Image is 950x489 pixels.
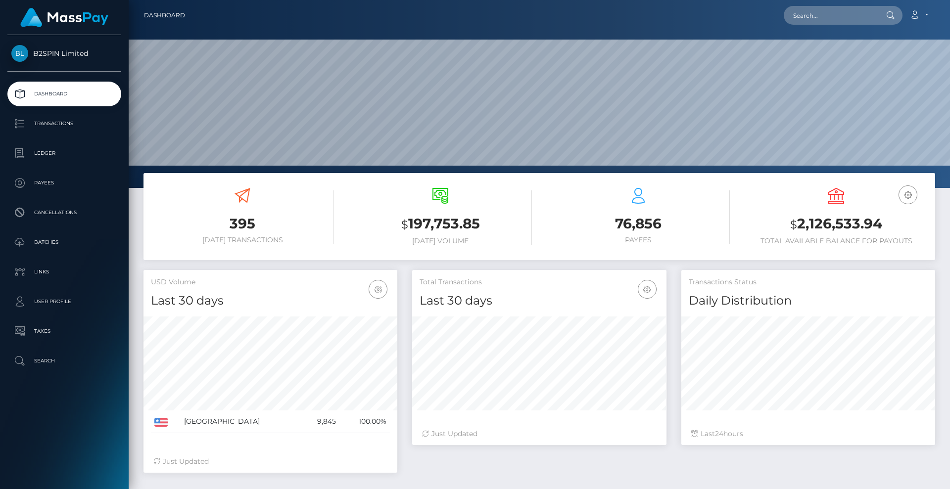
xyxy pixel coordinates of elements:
h6: [DATE] Volume [349,237,532,245]
img: US.png [154,418,168,427]
p: Dashboard [11,87,117,101]
small: $ [401,218,408,231]
h4: Daily Distribution [689,292,928,310]
a: Payees [7,171,121,195]
a: Transactions [7,111,121,136]
h3: 197,753.85 [349,214,532,234]
img: B2SPIN Limited [11,45,28,62]
h6: Total Available Balance for Payouts [745,237,928,245]
h5: USD Volume [151,277,390,287]
p: Cancellations [11,205,117,220]
p: Payees [11,176,117,190]
h6: Payees [547,236,730,244]
p: Ledger [11,146,117,161]
p: Batches [11,235,117,250]
a: Dashboard [7,82,121,106]
a: Dashboard [144,5,185,26]
h4: Last 30 days [151,292,390,310]
h6: [DATE] Transactions [151,236,334,244]
img: MassPay Logo [20,8,108,27]
a: Ledger [7,141,121,166]
a: User Profile [7,289,121,314]
a: Search [7,349,121,373]
td: 9,845 [302,410,339,433]
p: Transactions [11,116,117,131]
span: B2SPIN Limited [7,49,121,58]
td: [GEOGRAPHIC_DATA] [181,410,302,433]
span: 24 [715,429,723,438]
p: User Profile [11,294,117,309]
div: Last hours [691,429,925,439]
p: Taxes [11,324,117,339]
div: Just Updated [422,429,656,439]
p: Search [11,354,117,368]
div: Just Updated [153,456,387,467]
h4: Last 30 days [420,292,659,310]
small: $ [790,218,797,231]
td: 100.00% [339,410,390,433]
h5: Transactions Status [689,277,928,287]
h3: 76,856 [547,214,730,233]
a: Cancellations [7,200,121,225]
a: Batches [7,230,121,255]
p: Links [11,265,117,279]
h3: 395 [151,214,334,233]
a: Links [7,260,121,284]
input: Search... [784,6,877,25]
h5: Total Transactions [420,277,659,287]
a: Taxes [7,319,121,344]
h3: 2,126,533.94 [745,214,928,234]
